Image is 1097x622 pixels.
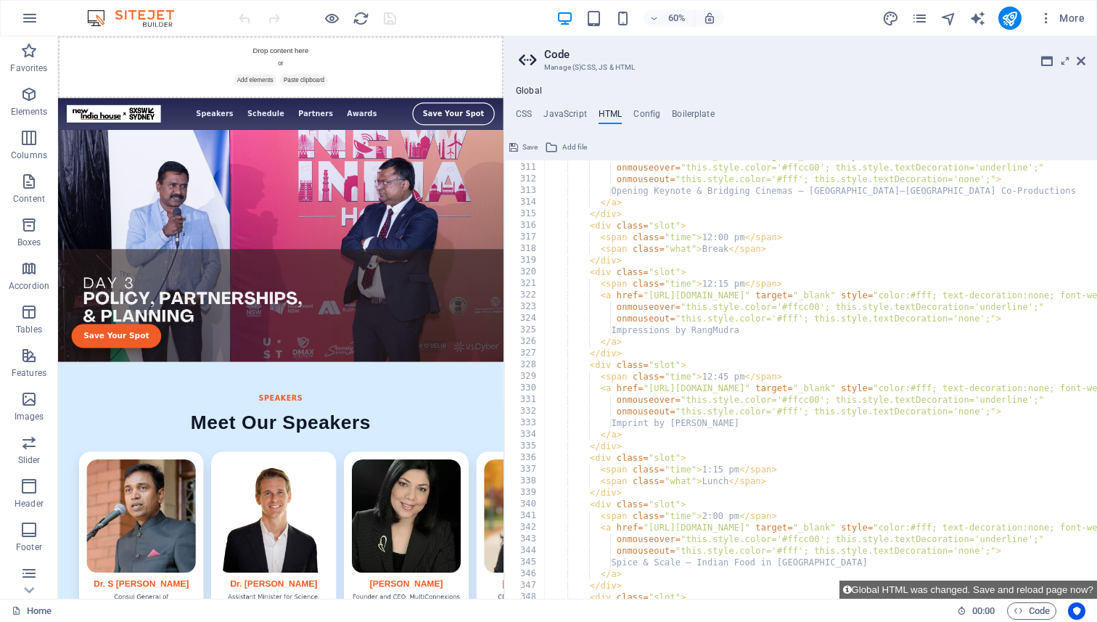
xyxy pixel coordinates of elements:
[292,63,364,83] span: Add elements
[543,139,589,156] button: Add file
[505,301,546,313] div: 323
[352,9,369,27] button: reload
[370,63,450,83] span: Paste clipboard
[15,498,44,510] p: Header
[507,139,540,156] button: Save
[9,280,49,292] p: Accordion
[482,122,532,136] a: Awards
[17,237,41,248] p: Boxes
[22,480,172,520] a: Save Your Spot
[911,10,928,27] i: Pages (Ctrl+Alt+S)
[505,499,546,510] div: 340
[839,581,1097,599] button: Global HTML was changed. Save and reload page now?
[11,150,47,161] p: Columns
[505,382,546,394] div: 330
[83,9,192,27] img: Editor Logo
[972,602,995,620] span: 00 00
[1007,602,1056,620] button: Code
[10,62,47,74] p: Favorites
[522,139,538,156] span: Save
[505,266,546,278] div: 320
[15,115,171,144] img: New India House Logo
[505,406,546,417] div: 332
[505,487,546,499] div: 339
[505,336,546,348] div: 326
[1001,10,1018,27] i: Publish
[16,324,42,335] p: Tables
[505,348,546,359] div: 327
[16,541,42,553] p: Footer
[505,394,546,406] div: 331
[505,557,546,568] div: 345
[911,9,929,27] button: pages
[665,9,689,27] h6: 60%
[505,313,546,324] div: 324
[505,533,546,545] div: 343
[882,9,900,27] button: design
[562,139,587,156] span: Add file
[505,208,546,220] div: 315
[353,10,369,27] i: Reload page
[998,7,1022,30] button: publish
[633,109,660,125] h4: Config
[543,109,586,125] h4: JavaScript
[505,290,546,301] div: 322
[230,122,292,136] a: Speakers
[882,10,899,27] i: Design (Ctrl+Alt+Y)
[544,48,1085,61] h2: Code
[940,9,958,27] button: navigator
[505,592,546,603] div: 348
[703,12,716,25] i: On resize automatically adjust zoom level to fit chosen device.
[316,122,377,136] a: Schedule
[505,568,546,580] div: 346
[12,602,52,620] a: Click to cancel selection. Double-click to open Pages
[969,9,987,27] button: text_generator
[505,185,546,197] div: 313
[505,441,546,452] div: 335
[505,220,546,232] div: 316
[505,452,546,464] div: 336
[505,255,546,266] div: 319
[505,371,546,382] div: 329
[505,162,546,173] div: 311
[13,193,45,205] p: Content
[969,10,986,27] i: AI Writer
[1014,602,1050,620] span: Code
[323,9,340,27] button: Click here to leave preview mode and continue editing
[516,86,542,97] h4: Global
[516,109,532,125] h4: CSS
[505,324,546,336] div: 325
[400,122,459,136] a: Partners
[505,232,546,243] div: 317
[505,429,546,441] div: 334
[591,110,728,149] a: Save Your Spot
[672,109,715,125] h4: Boilerplate
[505,417,546,429] div: 333
[1039,11,1085,25] span: More
[505,475,546,487] div: 338
[1033,7,1090,30] button: More
[505,522,546,533] div: 342
[505,173,546,185] div: 312
[18,454,41,466] p: Slider
[505,545,546,557] div: 344
[940,10,957,27] i: Navigator
[644,9,695,27] button: 60%
[12,367,46,379] p: Features
[599,109,623,125] h4: HTML
[982,605,985,616] span: :
[505,464,546,475] div: 337
[505,510,546,522] div: 341
[11,106,48,118] p: Elements
[15,594,728,613] div: Speakers
[15,411,44,422] p: Images
[1068,602,1085,620] button: Usercentrics
[505,580,546,592] div: 347
[505,278,546,290] div: 321
[505,197,546,208] div: 314
[544,61,1056,74] h3: Manage (S)CSS, JS & HTML
[505,359,546,371] div: 328
[505,243,546,255] div: 318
